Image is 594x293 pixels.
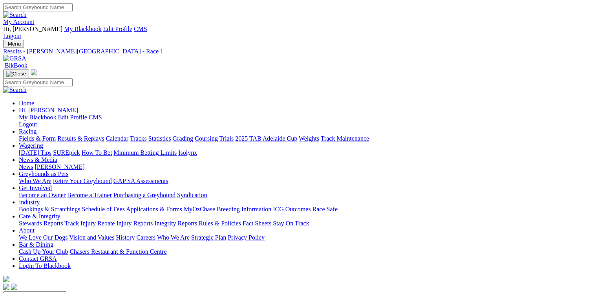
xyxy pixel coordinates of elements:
[19,149,51,156] a: [DATE] Tips
[69,248,166,255] a: Chasers Restaurant & Function Centre
[19,178,51,184] a: Who We Are
[58,114,87,121] a: Edit Profile
[19,192,591,199] div: Get Involved
[3,284,9,290] img: facebook.svg
[19,220,63,227] a: Stewards Reports
[19,163,591,170] div: News & Media
[3,276,9,282] img: logo-grsa-white.png
[273,206,311,212] a: ICG Outcomes
[53,178,112,184] a: Retire Your Greyhound
[3,62,27,69] a: BlkBook
[19,248,591,255] div: Bar & Dining
[148,135,171,142] a: Statistics
[19,234,68,241] a: We Love Our Dogs
[19,206,80,212] a: Bookings & Scratchings
[126,206,182,212] a: Applications & Forms
[157,234,190,241] a: Who We Are
[273,220,309,227] a: Stay On Track
[8,41,21,47] span: Menu
[3,18,35,25] a: My Account
[19,199,40,205] a: Industry
[106,135,128,142] a: Calendar
[235,135,297,142] a: 2025 TAB Adelaide Cup
[19,234,591,241] div: About
[5,62,27,69] span: BlkBook
[19,255,57,262] a: Contact GRSA
[19,192,66,198] a: Become an Owner
[19,227,35,234] a: About
[184,206,215,212] a: MyOzChase
[199,220,241,227] a: Rules & Policies
[69,234,114,241] a: Vision and Values
[3,33,21,39] a: Logout
[116,220,153,227] a: Injury Reports
[321,135,369,142] a: Track Maintenance
[103,26,132,32] a: Edit Profile
[195,135,218,142] a: Coursing
[19,142,43,149] a: Wagering
[19,163,33,170] a: News
[19,107,80,114] a: Hi, [PERSON_NAME]
[113,192,175,198] a: Purchasing a Greyhound
[113,178,168,184] a: GAP SA Assessments
[19,178,591,185] div: Greyhounds as Pets
[64,26,102,32] a: My Blackbook
[19,185,52,191] a: Get Involved
[89,114,102,121] a: CMS
[299,135,319,142] a: Weights
[136,234,155,241] a: Careers
[178,149,197,156] a: Isolynx
[19,114,57,121] a: My Blackbook
[19,156,57,163] a: News & Media
[3,78,73,86] input: Search
[31,69,37,75] img: logo-grsa-white.png
[19,170,68,177] a: Greyhounds as Pets
[130,135,147,142] a: Tracks
[19,262,71,269] a: Login To Blackbook
[219,135,234,142] a: Trials
[19,135,591,142] div: Racing
[134,26,147,32] a: CMS
[228,234,265,241] a: Privacy Policy
[3,26,591,40] div: My Account
[3,70,29,78] button: Toggle navigation
[19,128,37,135] a: Racing
[3,55,26,62] img: GRSA
[116,234,135,241] a: History
[177,192,207,198] a: Syndication
[19,100,34,106] a: Home
[11,284,17,290] img: twitter.svg
[154,220,197,227] a: Integrity Reports
[3,48,591,55] a: Results - [PERSON_NAME][GEOGRAPHIC_DATA] - Race 1
[82,149,112,156] a: How To Bet
[3,3,73,11] input: Search
[19,149,591,156] div: Wagering
[19,206,591,213] div: Industry
[243,220,271,227] a: Fact Sheets
[217,206,271,212] a: Breeding Information
[35,163,84,170] a: [PERSON_NAME]
[19,114,591,128] div: Hi, [PERSON_NAME]
[67,192,112,198] a: Become a Trainer
[53,149,80,156] a: SUREpick
[3,11,27,18] img: Search
[19,248,68,255] a: Cash Up Your Club
[3,86,27,93] img: Search
[57,135,104,142] a: Results & Replays
[113,149,177,156] a: Minimum Betting Limits
[64,220,115,227] a: Track Injury Rebate
[3,40,24,48] button: Toggle navigation
[19,213,60,220] a: Care & Integrity
[6,71,26,77] img: Close
[19,121,37,128] a: Logout
[19,241,53,248] a: Bar & Dining
[191,234,226,241] a: Strategic Plan
[82,206,124,212] a: Schedule of Fees
[19,107,78,114] span: Hi, [PERSON_NAME]
[3,26,62,32] span: Hi, [PERSON_NAME]
[173,135,193,142] a: Grading
[19,220,591,227] div: Care & Integrity
[19,135,56,142] a: Fields & Form
[312,206,337,212] a: Race Safe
